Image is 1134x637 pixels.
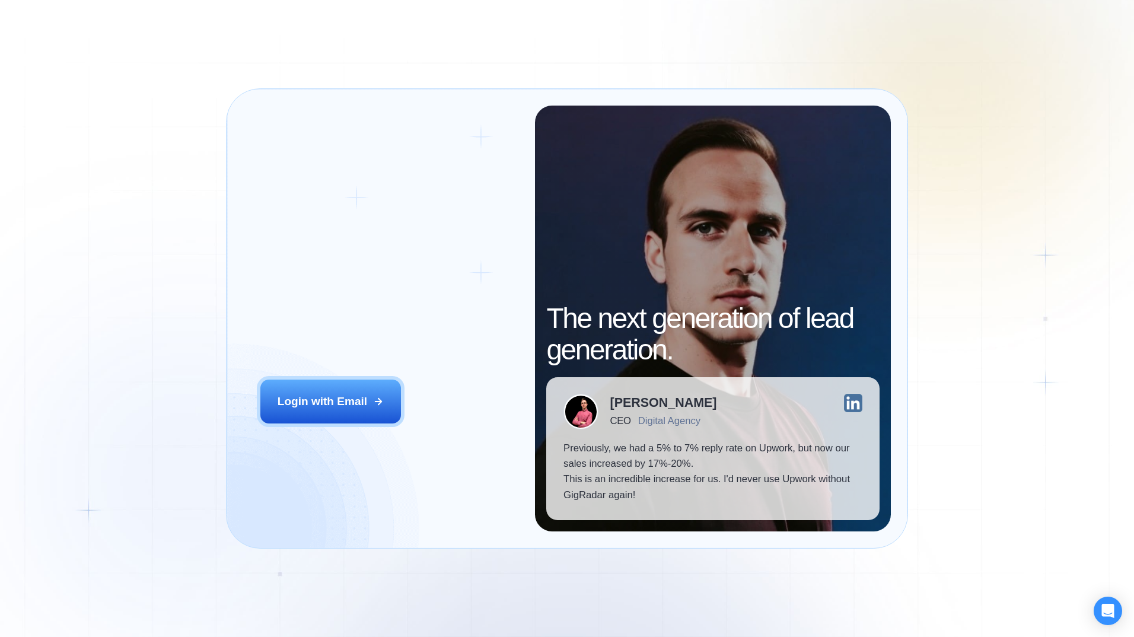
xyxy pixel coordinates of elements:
div: Open Intercom Messenger [1094,597,1122,625]
button: Login with Email [260,380,401,423]
div: CEO [610,415,631,426]
div: [PERSON_NAME] [610,397,717,410]
div: Digital Agency [638,415,700,426]
h2: The next generation of lead generation. [546,303,879,365]
div: Login with Email [278,394,367,409]
p: Previously, we had a 5% to 7% reply rate on Upwork, but now our sales increased by 17%-20%. This ... [563,441,862,503]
